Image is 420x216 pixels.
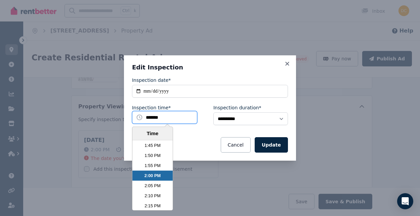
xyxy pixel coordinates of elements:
[221,137,251,153] button: Cancel
[132,180,173,191] li: 2:05 PM
[213,104,261,111] label: Inspection duration*
[132,201,173,211] li: 2:15 PM
[132,140,173,150] li: 1:45 PM
[132,191,173,201] li: 2:10 PM
[132,150,173,160] li: 1:50 PM
[132,160,173,170] li: 1:55 PM
[397,193,413,209] div: Open Intercom Messenger
[132,170,173,180] li: 2:00 PM
[132,140,173,210] ul: Time
[134,130,171,138] div: Time
[255,137,288,153] button: Update
[132,63,288,71] h3: Edit Inspection
[132,77,171,84] label: Inspection date*
[132,104,171,111] label: Inspection time*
